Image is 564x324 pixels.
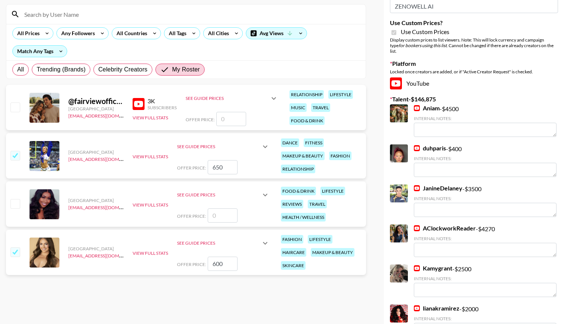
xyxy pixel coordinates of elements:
[246,28,307,39] div: Avg Views
[186,95,269,101] div: See Guide Prices
[68,149,124,155] div: [GEOGRAPHIC_DATA]
[390,77,558,89] div: YouTube
[390,60,558,67] label: Platform
[133,98,145,110] img: YouTube
[148,97,177,105] div: 3K
[320,187,345,195] div: lifestyle
[68,111,143,119] a: [EMAIL_ADDRESS][DOMAIN_NAME]
[177,240,261,246] div: See Guide Prices
[399,43,447,48] em: for bookers using this list
[177,192,261,198] div: See Guide Prices
[414,184,557,217] div: - $ 3500
[281,261,306,270] div: skincare
[414,104,557,137] div: - $ 4500
[281,200,303,208] div: reviews
[414,156,557,161] div: Internal Notes:
[98,65,148,74] span: Celebrity Creators
[13,46,67,57] div: Match Any Tags
[68,251,143,259] a: [EMAIL_ADDRESS][DOMAIN_NAME]
[186,117,215,122] span: Offer Price:
[401,28,449,36] span: Use Custom Prices
[216,112,246,126] input: 0
[133,250,168,256] button: View Full Stats
[68,155,143,162] a: [EMAIL_ADDRESS][DOMAIN_NAME]
[414,305,459,312] a: lianakramirez
[414,184,462,192] a: JanineDelaney
[414,196,557,201] div: Internal Notes:
[311,103,330,112] div: travel
[311,248,354,257] div: makeup & beauty
[68,246,124,251] div: [GEOGRAPHIC_DATA]
[133,154,168,159] button: View Full Stats
[281,187,316,195] div: food & drink
[414,104,440,112] a: Aniam
[112,28,149,39] div: All Countries
[208,160,238,174] input: 0
[133,202,168,208] button: View Full Stats
[289,116,325,125] div: food & drink
[414,224,557,257] div: - $ 4270
[68,198,124,203] div: [GEOGRAPHIC_DATA]
[414,265,420,271] img: YouTube
[208,208,238,223] input: 0
[390,37,558,54] div: Display custom prices to list viewers. Note: This will lock currency and campaign type . Cannot b...
[133,115,168,120] button: View Full Stats
[68,106,124,111] div: [GEOGRAPHIC_DATA]
[177,213,206,219] span: Offer Price:
[281,235,303,244] div: fashion
[308,235,332,244] div: lifestyle
[13,28,41,39] div: All Prices
[208,257,238,271] input: 0
[57,28,96,39] div: Any Followers
[414,265,452,272] a: Kamygrant
[289,103,307,112] div: music
[390,69,558,74] div: Locked once creators are added, or if "Active Creator Request" is checked.
[20,8,361,20] input: Search by User Name
[172,65,200,74] span: My Roster
[281,152,325,160] div: makeup & beauty
[414,305,420,311] img: YouTube
[37,65,86,74] span: Trending (Brands)
[328,90,353,99] div: lifestyle
[177,234,270,252] div: See Guide Prices
[414,144,557,177] div: - $ 400
[177,165,206,171] span: Offer Price:
[17,65,24,74] span: All
[414,105,420,111] img: YouTube
[414,265,557,297] div: - $ 2500
[281,165,315,173] div: relationship
[68,203,143,210] a: [EMAIL_ADDRESS][DOMAIN_NAME]
[281,138,299,147] div: dance
[148,105,177,110] div: Subscribers
[68,97,124,106] div: @ fairviewofficial
[414,116,557,121] div: Internal Notes:
[414,145,420,151] img: YouTube
[289,90,324,99] div: relationship
[177,262,206,267] span: Offer Price:
[414,225,420,231] img: YouTube
[177,144,261,149] div: See Guide Prices
[414,144,446,152] a: duhparis
[308,200,327,208] div: travel
[304,138,324,147] div: fitness
[164,28,188,39] div: All Tags
[390,95,558,103] label: Talent - $ 146,875
[390,77,402,89] img: YouTube
[281,213,326,221] div: health / wellness
[329,152,351,160] div: fashion
[414,316,557,321] div: Internal Notes:
[186,89,278,107] div: See Guide Prices
[281,248,306,257] div: haircare
[390,19,558,27] label: Use Custom Prices?
[414,276,557,281] div: Internal Notes:
[414,185,420,191] img: YouTube
[414,236,557,241] div: Internal Notes:
[204,28,230,39] div: All Cities
[414,224,476,232] a: AClockworkReader
[177,186,270,204] div: See Guide Prices
[177,138,270,156] div: See Guide Prices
